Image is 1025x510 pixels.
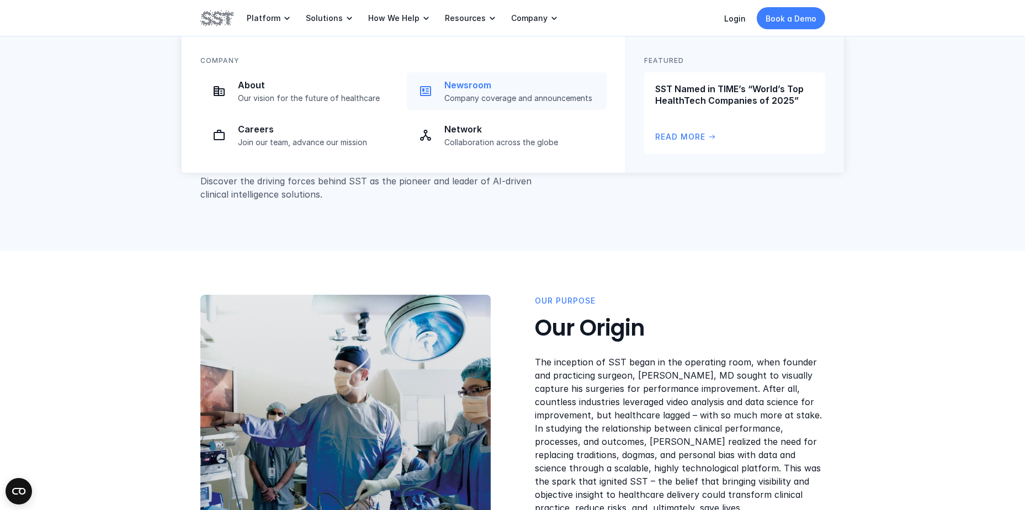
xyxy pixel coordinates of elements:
[644,72,825,154] a: SST Named in TIME’s “World’s Top HealthTech Companies of 2025”Read Morearrow_right_alt
[655,83,814,107] p: SST Named in TIME’s “World’s Top HealthTech Companies of 2025”
[444,137,600,147] p: Collaboration across the globe
[535,295,596,307] p: OUR PUrpose
[655,131,705,143] p: Read More
[238,137,394,147] p: Join our team, advance our mission
[419,84,432,98] img: Newspaper icon
[444,79,600,91] p: Newsroom
[724,14,746,23] a: Login
[445,13,486,23] p: Resources
[238,124,394,135] p: Careers
[444,93,600,103] p: Company coverage and announcements
[407,116,607,154] a: Network iconNetworkCollaboration across the globe
[407,72,607,110] a: Newspaper iconNewsroomCompany coverage and announcements
[213,84,226,98] img: Company icon
[306,13,343,23] p: Solutions
[644,55,684,66] p: FEATURED
[708,132,716,141] span: arrow_right_alt
[238,93,394,103] p: Our vision for the future of healthcare
[604,53,783,179] img: Surgical Safety Technologies logo
[238,79,394,91] p: About
[766,13,816,24] p: Book a Demo
[419,129,432,142] img: Network icon
[757,7,825,29] a: Book a Demo
[213,129,226,142] img: Briefcase icon
[6,478,32,504] button: Open CMP widget
[200,55,240,66] p: Company
[200,116,400,154] a: Briefcase iconCareersJoin our team, advance our mission
[535,314,825,342] h3: Our Origin
[200,174,541,201] p: Discover the driving forces behind SST as the pioneer and leader of AI-driven clinical intelligen...
[200,72,400,110] a: Company iconAboutOur vision for the future of healthcare
[247,13,280,23] p: Platform
[444,124,600,135] p: Network
[511,13,548,23] p: Company
[200,9,233,28] img: SST logo
[368,13,419,23] p: How We Help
